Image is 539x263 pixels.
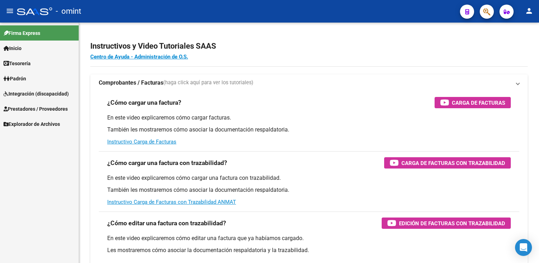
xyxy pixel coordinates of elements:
p: También les mostraremos cómo asociar la documentación respaldatoria. [107,126,511,134]
span: Carga de Facturas con Trazabilidad [401,159,505,167]
h3: ¿Cómo cargar una factura? [107,98,181,108]
span: Tesorería [4,60,31,67]
span: (haga click aquí para ver los tutoriales) [163,79,253,87]
a: Instructivo Carga de Facturas con Trazabilidad ANMAT [107,199,236,205]
p: En este video explicaremos cómo editar una factura que ya habíamos cargado. [107,234,511,242]
span: Explorador de Archivos [4,120,60,128]
p: En este video explicaremos cómo cargar facturas. [107,114,511,122]
span: Padrón [4,75,26,82]
span: - omint [56,4,81,19]
span: Firma Express [4,29,40,37]
span: Integración (discapacidad) [4,90,69,98]
span: Carga de Facturas [452,98,505,107]
p: También les mostraremos cómo asociar la documentación respaldatoria. [107,186,511,194]
mat-icon: person [525,7,533,15]
a: Centro de Ayuda - Administración de O.S. [90,54,188,60]
span: Prestadores / Proveedores [4,105,68,113]
div: Open Intercom Messenger [515,239,532,256]
button: Carga de Facturas [435,97,511,108]
h3: ¿Cómo cargar una factura con trazabilidad? [107,158,227,168]
button: Carga de Facturas con Trazabilidad [384,157,511,169]
p: En este video explicaremos cómo cargar una factura con trazabilidad. [107,174,511,182]
h2: Instructivos y Video Tutoriales SAAS [90,39,528,53]
span: Inicio [4,44,22,52]
strong: Comprobantes / Facturas [99,79,163,87]
mat-icon: menu [6,7,14,15]
mat-expansion-panel-header: Comprobantes / Facturas(haga click aquí para ver los tutoriales) [90,74,528,91]
button: Edición de Facturas con Trazabilidad [382,218,511,229]
span: Edición de Facturas con Trazabilidad [399,219,505,228]
p: Les mostraremos cómo asociar la documentación respaldatoria y la trazabilidad. [107,246,511,254]
a: Instructivo Carga de Facturas [107,139,176,145]
h3: ¿Cómo editar una factura con trazabilidad? [107,218,226,228]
